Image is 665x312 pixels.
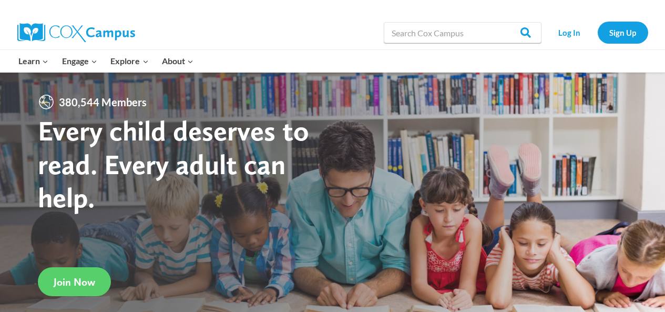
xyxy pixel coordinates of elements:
[162,54,193,68] span: About
[110,54,148,68] span: Explore
[62,54,97,68] span: Engage
[55,94,151,110] span: 380,544 Members
[54,276,95,288] span: Join Now
[18,54,48,68] span: Learn
[38,114,309,214] strong: Every child deserves to read. Every adult can help.
[38,267,111,296] a: Join Now
[17,23,135,42] img: Cox Campus
[547,22,592,43] a: Log In
[547,22,648,43] nav: Secondary Navigation
[12,50,200,72] nav: Primary Navigation
[384,22,541,43] input: Search Cox Campus
[598,22,648,43] a: Sign Up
